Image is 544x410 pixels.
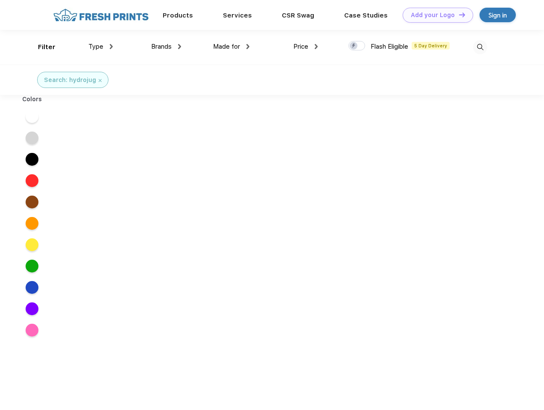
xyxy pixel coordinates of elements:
[459,12,465,17] img: DT
[99,79,102,82] img: filter_cancel.svg
[88,43,103,50] span: Type
[480,8,516,22] a: Sign in
[412,42,450,50] span: 5 Day Delivery
[44,76,96,85] div: Search: hydrojug
[473,40,487,54] img: desktop_search.svg
[293,43,308,50] span: Price
[411,12,455,19] div: Add your Logo
[178,44,181,49] img: dropdown.png
[488,10,507,20] div: Sign in
[151,43,172,50] span: Brands
[371,43,408,50] span: Flash Eligible
[213,43,240,50] span: Made for
[51,8,151,23] img: fo%20logo%202.webp
[315,44,318,49] img: dropdown.png
[110,44,113,49] img: dropdown.png
[246,44,249,49] img: dropdown.png
[38,42,56,52] div: Filter
[16,95,49,104] div: Colors
[163,12,193,19] a: Products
